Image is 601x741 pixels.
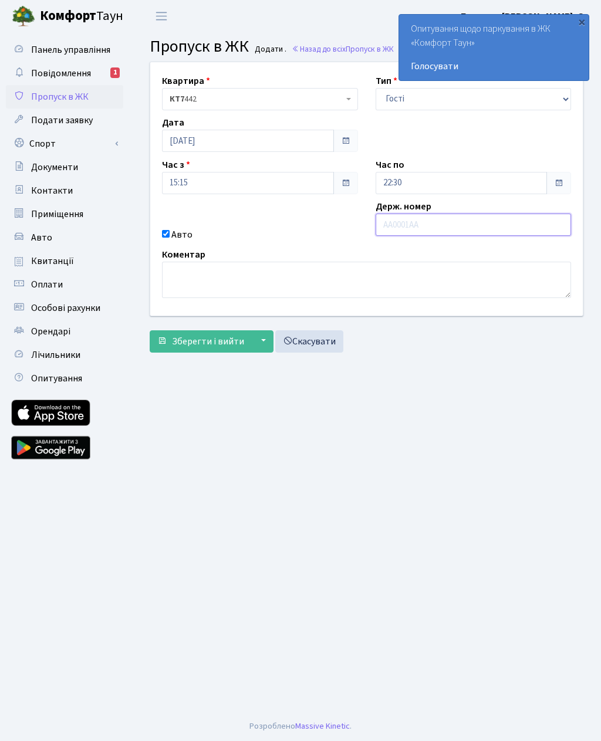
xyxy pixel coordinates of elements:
[162,116,184,130] label: Дата
[6,109,123,132] a: Подати заявку
[12,5,35,28] img: logo.png
[6,367,123,390] a: Опитування
[461,10,587,23] b: Блєдних [PERSON_NAME]. О.
[31,208,83,221] span: Приміщення
[411,59,577,73] a: Голосувати
[6,226,123,249] a: Авто
[150,330,252,353] button: Зберегти і вийти
[172,335,244,348] span: Зберегти і вийти
[376,74,397,88] label: Тип
[6,296,123,320] a: Особові рахунки
[110,67,120,78] div: 1
[6,132,123,155] a: Спорт
[31,90,89,103] span: Пропуск в ЖК
[376,158,404,172] label: Час по
[162,74,210,88] label: Квартира
[6,273,123,296] a: Оплати
[171,228,193,242] label: Авто
[170,93,184,105] b: КТ7
[150,35,249,58] span: Пропуск в ЖК
[162,158,190,172] label: Час з
[6,38,123,62] a: Панель управління
[170,93,343,105] span: <b>КТ7</b>&nbsp;&nbsp;&nbsp;442
[162,88,358,110] span: <b>КТ7</b>&nbsp;&nbsp;&nbsp;442
[31,278,63,291] span: Оплати
[31,231,52,244] span: Авто
[40,6,123,26] span: Таун
[376,214,572,236] input: AA0001AA
[346,43,394,55] span: Пропуск в ЖК
[147,6,176,26] button: Переключити навігацію
[376,199,431,214] label: Держ. номер
[31,255,74,268] span: Квитанції
[31,43,110,56] span: Панель управління
[162,248,205,262] label: Коментар
[252,45,286,55] small: Додати .
[31,161,78,174] span: Документи
[6,179,123,202] a: Контакти
[6,343,123,367] a: Лічильники
[6,155,123,179] a: Документи
[31,67,91,80] span: Повідомлення
[576,16,588,28] div: ×
[31,348,80,361] span: Лічильники
[31,184,73,197] span: Контакти
[6,202,123,226] a: Приміщення
[6,62,123,85] a: Повідомлення1
[31,372,82,385] span: Опитування
[292,43,394,55] a: Назад до всіхПропуск в ЖК
[31,114,93,127] span: Подати заявку
[31,325,70,338] span: Орендарі
[275,330,343,353] a: Скасувати
[31,302,100,314] span: Особові рахунки
[6,320,123,343] a: Орендарі
[461,9,587,23] a: Блєдних [PERSON_NAME]. О.
[40,6,96,25] b: Комфорт
[249,720,352,733] div: Розроблено .
[295,720,350,732] a: Massive Kinetic
[6,85,123,109] a: Пропуск в ЖК
[399,15,589,80] div: Опитування щодо паркування в ЖК «Комфорт Таун»
[6,249,123,273] a: Квитанції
